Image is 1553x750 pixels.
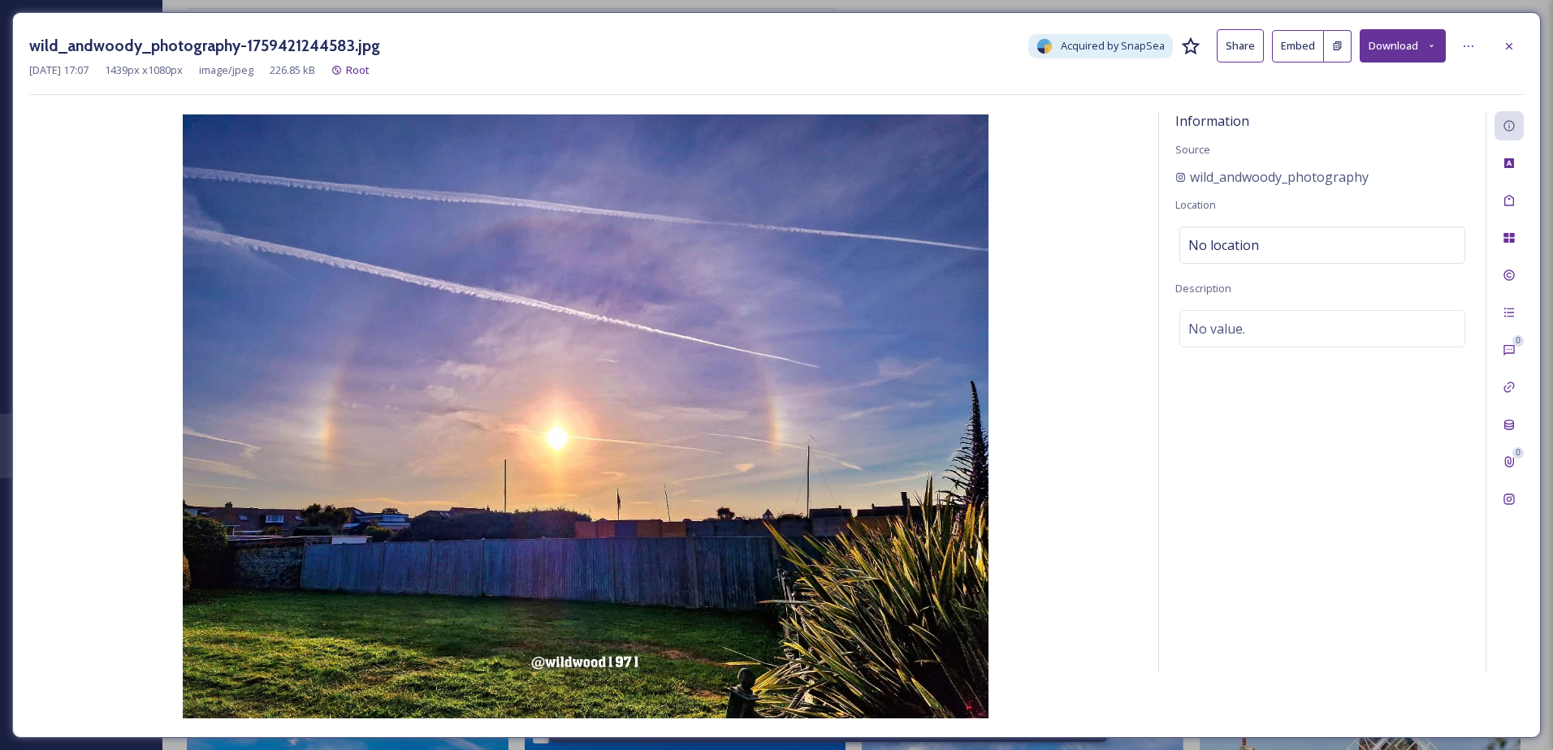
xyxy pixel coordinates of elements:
[346,62,370,77] span: Root
[1175,281,1231,295] span: Description
[29,34,380,58] h3: wild_andwoody_photography-1759421244583.jpg
[1175,142,1210,157] span: Source
[270,62,315,78] span: 226.85 kB
[1188,319,1245,338] span: No value.
[1272,30,1324,62] button: Embed
[1217,29,1264,62] button: Share
[1175,112,1249,130] span: Information
[1061,38,1165,54] span: Acquired by SnapSea
[1175,197,1216,212] span: Location
[199,62,253,78] span: image/jpeg
[1360,29,1446,62] button: Download
[29,114,1142,718] img: wild_andwoody_photography-1759421244583.jpg
[1175,167,1369,187] a: wild_andwoody_photography
[1188,235,1259,255] span: No location
[1512,447,1524,459] div: 0
[29,62,89,78] span: [DATE] 17:07
[1512,335,1524,347] div: 0
[1190,167,1369,187] span: wild_andwoody_photography
[105,62,183,78] span: 1439 px x 1080 px
[1036,38,1053,54] img: snapsea-logo.png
